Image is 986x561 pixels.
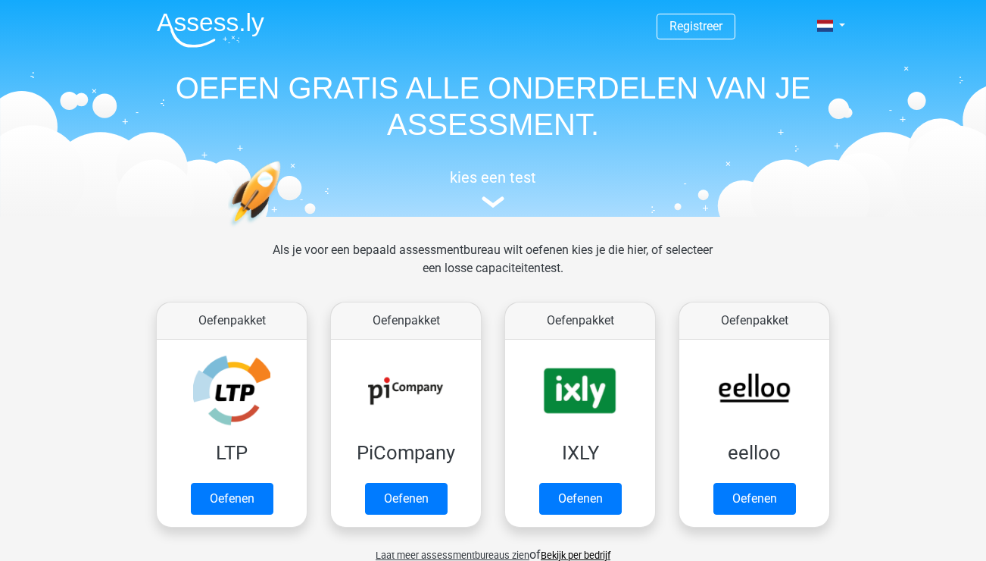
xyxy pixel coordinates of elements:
[713,483,796,515] a: Oefenen
[157,12,264,48] img: Assessly
[145,70,841,143] h1: OEFEN GRATIS ALLE ONDERDELEN VAN JE ASSESSMENT.
[261,241,725,296] div: Als je voor een bepaald assessmentbureau wilt oefenen kies je die hier, of selecteer een losse ca...
[482,196,504,208] img: assessment
[539,483,622,515] a: Oefenen
[191,483,273,515] a: Oefenen
[376,550,529,561] span: Laat meer assessmentbureaus zien
[365,483,448,515] a: Oefenen
[669,19,722,33] a: Registreer
[145,168,841,208] a: kies een test
[228,161,339,298] img: oefenen
[541,550,610,561] a: Bekijk per bedrijf
[145,168,841,186] h5: kies een test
